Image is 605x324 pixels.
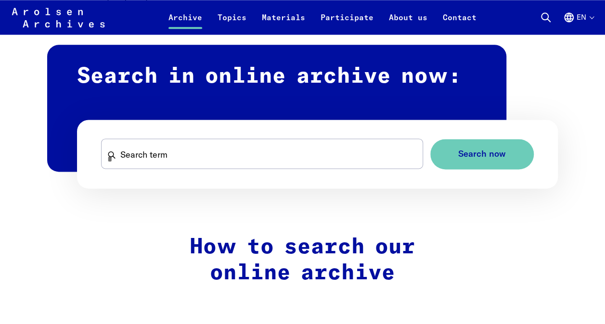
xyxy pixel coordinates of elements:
[161,6,484,29] nav: Primary
[210,12,254,35] a: Topics
[435,12,484,35] a: Contact
[381,12,435,35] a: About us
[563,12,593,35] button: English, language selection
[313,12,381,35] a: Participate
[254,12,313,35] a: Materials
[430,139,534,169] button: Search now
[161,12,210,35] a: Archive
[47,45,506,172] h2: Search in online archive now:
[458,149,506,159] span: Search now
[99,235,506,287] h2: How to search our online archive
